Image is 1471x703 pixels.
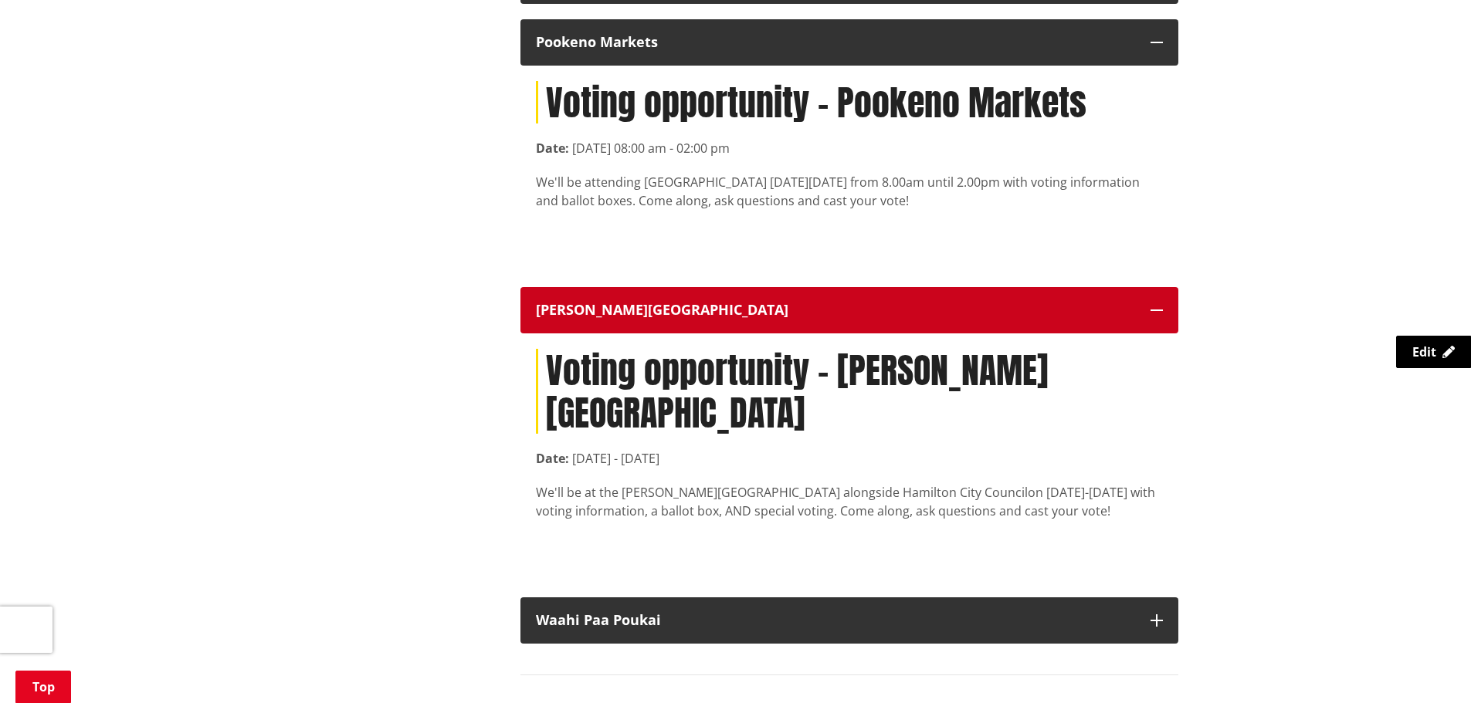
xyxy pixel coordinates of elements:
span: on [DATE]-[DATE] with voting information, a ballot box, AND special voting. Come along, ask quest... [536,484,1155,519]
time: [DATE] - [DATE] [572,450,659,467]
button: Waahi Paa Poukai [520,597,1178,644]
a: Top [15,671,71,703]
div: [PERSON_NAME][GEOGRAPHIC_DATA] [536,302,1135,318]
button: Pookeno Markets [520,19,1178,66]
div: We'll be at the [PERSON_NAME][GEOGRAPHIC_DATA] alongside Hamilton City Council [536,483,1163,520]
iframe: Messenger Launcher [1400,638,1456,694]
div: Waahi Paa Poukai [536,613,1135,628]
div: We'll be attending [GEOGRAPHIC_DATA] [DATE][DATE] from 8.00am until 2.00pm with voting informatio... [536,173,1163,210]
strong: Date: [536,140,569,157]
span: Edit [1412,343,1436,360]
button: [PERSON_NAME][GEOGRAPHIC_DATA] [520,287,1178,333]
h1: Voting opportunity - Pookeno Markets [536,81,1163,123]
h1: Voting opportunity - [PERSON_NAME][GEOGRAPHIC_DATA] [536,349,1163,434]
time: [DATE] 08:00 am - 02:00 pm [572,140,730,157]
a: Edit [1396,336,1471,368]
div: Pookeno Markets [536,35,1135,50]
strong: Date: [536,450,569,467]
